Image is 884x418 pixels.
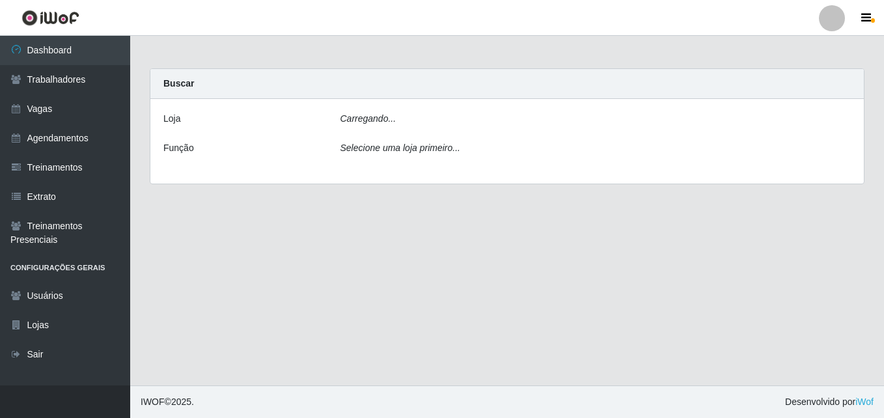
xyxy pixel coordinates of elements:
[21,10,79,26] img: CoreUI Logo
[785,395,874,409] span: Desenvolvido por
[163,141,194,155] label: Função
[855,397,874,407] a: iWof
[163,78,194,89] strong: Buscar
[163,112,180,126] label: Loja
[340,143,460,153] i: Selecione uma loja primeiro...
[340,113,396,124] i: Carregando...
[141,395,194,409] span: © 2025 .
[141,397,165,407] span: IWOF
